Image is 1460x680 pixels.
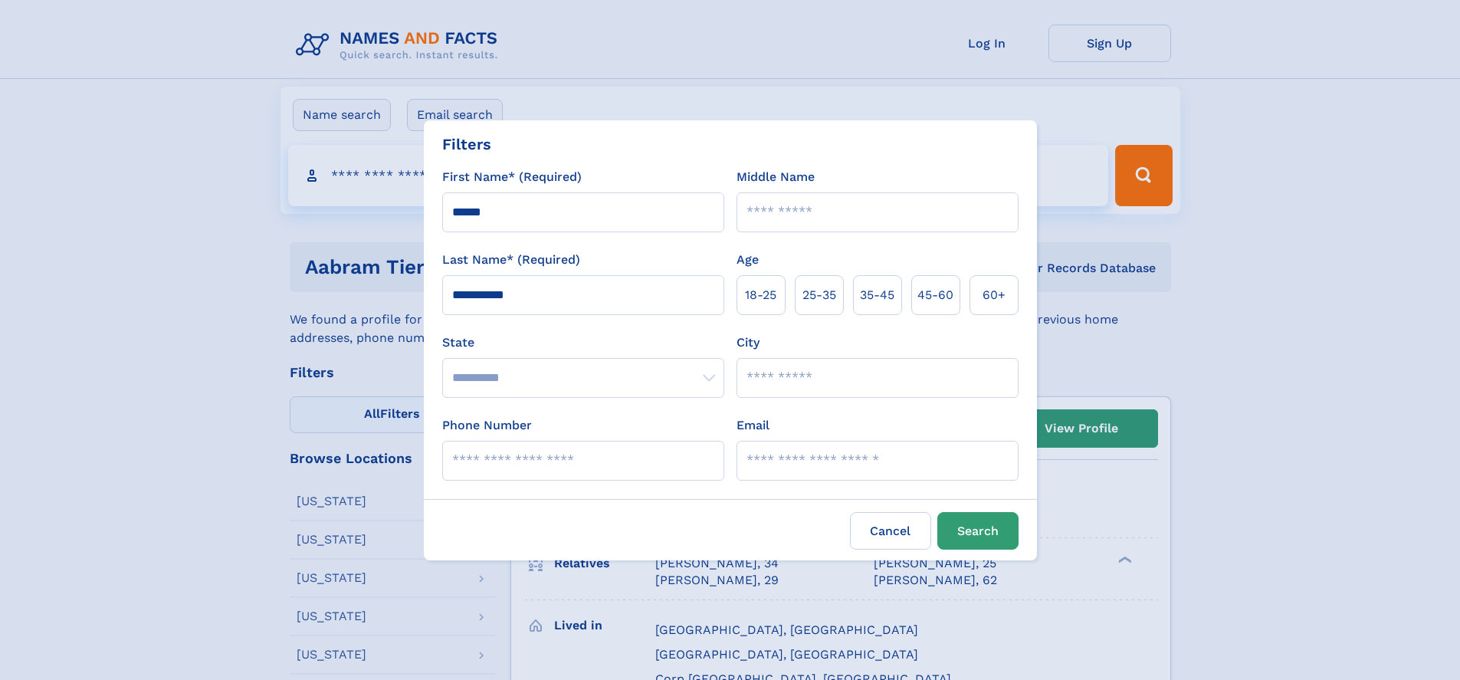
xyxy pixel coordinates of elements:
[442,333,724,352] label: State
[983,286,1006,304] span: 60+
[737,251,759,269] label: Age
[737,168,815,186] label: Middle Name
[937,512,1019,550] button: Search
[917,286,953,304] span: 45‑60
[442,168,582,186] label: First Name* (Required)
[442,251,580,269] label: Last Name* (Required)
[745,286,776,304] span: 18‑25
[737,416,769,435] label: Email
[442,416,532,435] label: Phone Number
[442,133,491,156] div: Filters
[860,286,894,304] span: 35‑45
[802,286,836,304] span: 25‑35
[850,512,931,550] label: Cancel
[737,333,760,352] label: City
